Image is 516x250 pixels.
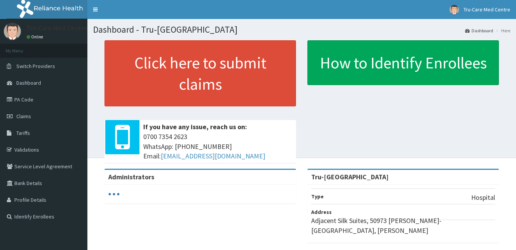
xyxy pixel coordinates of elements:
span: Dashboard [16,79,41,86]
span: Claims [16,113,31,120]
b: Address [311,209,332,215]
b: If you have any issue, reach us on: [143,122,247,131]
b: Type [311,193,324,200]
img: User Image [450,5,459,14]
a: [EMAIL_ADDRESS][DOMAIN_NAME] [161,152,265,160]
a: Dashboard [465,27,493,34]
span: Tru-Care Med Centre [464,6,510,13]
h1: Dashboard - Tru-[GEOGRAPHIC_DATA] [93,25,510,35]
span: Switch Providers [16,63,55,70]
strong: Tru-[GEOGRAPHIC_DATA] [311,172,389,181]
li: Here [494,27,510,34]
span: Tariffs [16,130,30,136]
p: Adjacent Silk Suites, 50973 [PERSON_NAME]-[GEOGRAPHIC_DATA], [PERSON_NAME] [311,216,495,235]
b: Administrators [108,172,154,181]
a: Online [27,34,45,40]
svg: audio-loading [108,188,120,200]
p: Tru-Care Med Centre [27,25,87,32]
p: Hospital [471,193,495,203]
a: Click here to submit claims [104,40,296,106]
span: 0700 7354 2623 WhatsApp: [PHONE_NUMBER] Email: [143,132,292,161]
a: How to Identify Enrollees [307,40,499,85]
img: User Image [4,23,21,40]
